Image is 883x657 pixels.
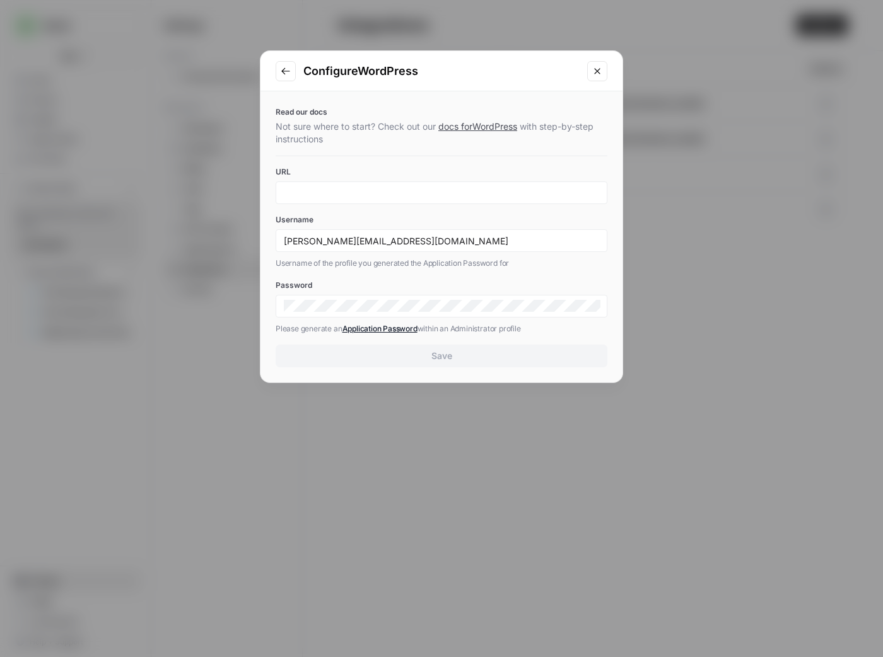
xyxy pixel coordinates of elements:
[342,324,418,333] a: Application Password
[276,214,607,226] label: Username
[276,345,607,367] button: Save
[276,166,607,178] label: URL
[276,61,296,81] button: Go to previous step
[276,280,607,291] label: Password
[276,257,607,270] p: Username of the profile you generated the Application Password for
[431,350,452,362] div: Save
[303,62,580,80] h2: Configure WordPress
[276,323,607,335] p: Please generate an within an Administrator profile
[276,120,607,146] p: Not sure where to start? Check out our with step-by-step instructions
[276,106,607,118] p: Read our docs
[587,61,607,81] button: Close modal
[438,121,517,132] a: docs forWordPress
